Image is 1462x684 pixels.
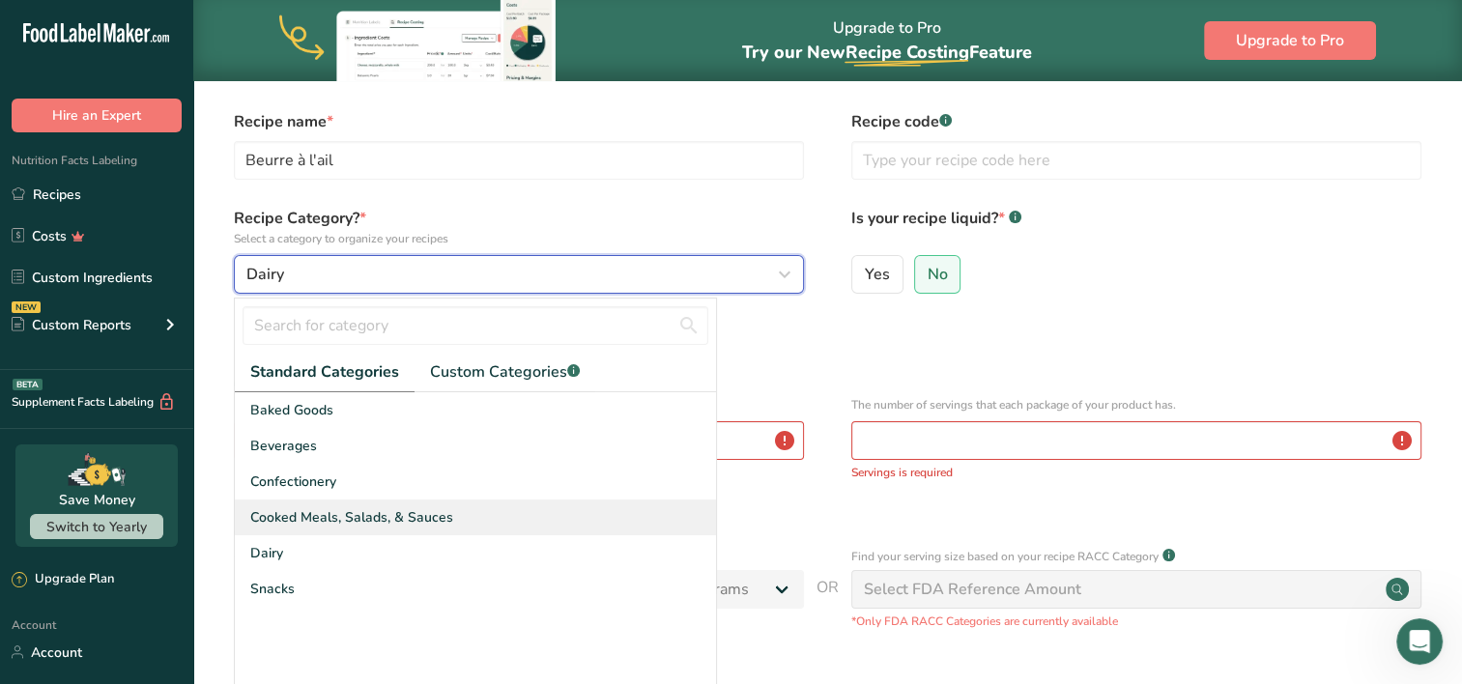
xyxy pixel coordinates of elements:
input: Type your recipe code here [851,141,1421,180]
label: Recipe code [851,110,1421,133]
span: Beverages [250,436,317,456]
label: Recipe Category? [234,207,804,247]
span: Baked Goods [250,400,333,420]
label: Is your recipe liquid? [851,207,1421,247]
span: Confectionery [250,471,336,492]
button: Switch to Yearly [30,514,163,539]
p: Servings is required [851,464,1421,481]
input: Search for category [243,306,708,345]
span: Recipe Costing [845,41,968,64]
div: NEW [12,301,41,313]
span: Cooked Meals, Salads, & Sauces [250,507,453,527]
div: Custom Reports [12,315,131,335]
div: Upgrade Plan [12,570,114,589]
div: Upgrade to Pro [741,1,1031,81]
span: Yes [865,265,890,284]
button: Upgrade to Pro [1204,21,1376,60]
div: Select FDA Reference Amount [864,578,1081,601]
span: Upgrade to Pro [1236,29,1344,52]
label: Recipe name [234,110,804,133]
span: Custom Categories [430,360,580,384]
p: Select a category to organize your recipes [234,230,804,247]
span: Try our New Feature [741,41,1031,64]
span: Snacks [250,579,295,599]
button: Dairy [234,255,804,294]
span: Dairy [250,543,283,563]
p: The number of servings that each package of your product has. [851,396,1421,413]
div: BETA [13,379,43,390]
p: *Only FDA RACC Categories are currently available [851,613,1421,630]
span: Dairy [246,263,284,286]
span: Switch to Yearly [46,518,147,536]
button: Hire an Expert [12,99,182,132]
input: Type your recipe name here [234,141,804,180]
span: No [927,265,947,284]
span: OR [817,576,839,630]
span: Standard Categories [250,360,399,384]
div: Save Money [59,490,135,510]
p: Find your serving size based on your recipe RACC Category [851,548,1159,565]
iframe: Intercom live chat [1396,618,1443,665]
